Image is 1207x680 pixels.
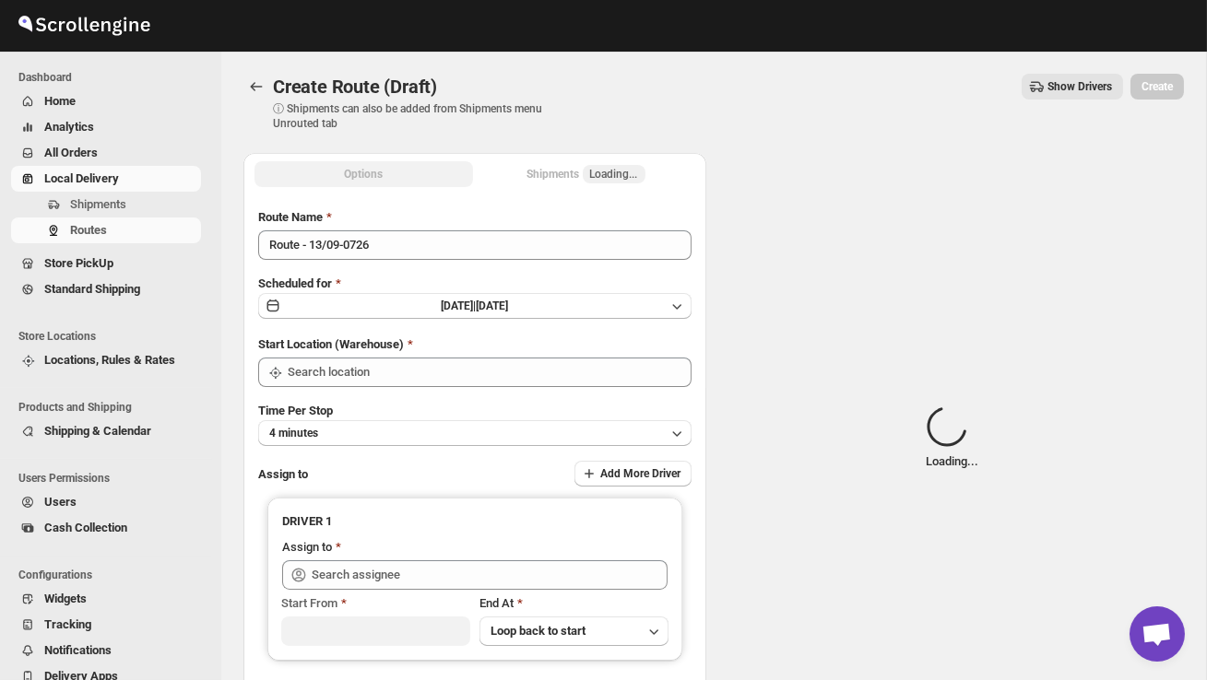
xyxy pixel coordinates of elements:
button: Loop back to start [479,616,669,646]
input: Search location [288,358,692,387]
button: Cash Collection [11,515,201,541]
span: Standard Shipping [44,282,140,296]
span: Locations, Rules & Rates [44,353,175,367]
button: Analytics [11,114,201,140]
button: Shipments [11,192,201,217]
button: Locations, Rules & Rates [11,347,201,373]
div: End At [479,594,669,613]
div: Shipments [527,165,645,183]
button: Routes [11,217,201,243]
input: Search assignee [312,560,668,590]
span: Assign to [258,467,308,481]
button: Tracking [11,612,201,638]
span: 4 minutes [269,426,318,440]
span: Store PickUp [44,256,113,270]
button: 4 minutes [258,420,692,446]
span: Show Drivers [1047,79,1112,94]
span: Configurations [18,568,208,582]
span: Notifications [44,643,112,657]
span: Users [44,495,77,509]
span: Route Name [258,210,323,224]
span: Store Locations [18,329,208,344]
span: Shipping & Calendar [44,424,151,438]
span: Users Permissions [18,471,208,486]
button: Shipping & Calendar [11,418,201,444]
span: [DATE] | [442,299,477,312]
div: Loading... [927,406,979,471]
button: [DATE]|[DATE] [258,293,692,319]
span: [DATE] [477,299,509,312]
button: All Orders [11,140,201,166]
span: Routes [70,223,107,237]
button: Routes [243,74,269,100]
div: Open chat [1130,606,1185,662]
button: Home [11,88,201,114]
button: Show Drivers [1022,74,1123,100]
span: Widgets [44,592,87,605]
span: All Orders [44,146,98,159]
span: Cash Collection [44,521,127,534]
span: Dashboard [18,70,208,85]
span: Scheduled for [258,276,332,290]
h3: DRIVER 1 [282,512,668,531]
span: Analytics [44,120,94,134]
span: Shipments [70,197,126,211]
span: Add More Driver [600,466,680,481]
button: All Route Options [254,161,473,187]
span: Time Per Stop [258,404,333,417]
span: Tracking [44,617,91,631]
button: Widgets [11,586,201,612]
button: Notifications [11,638,201,663]
input: Eg: Bengaluru Route [258,230,692,260]
button: Users [11,489,201,515]
span: Products and Shipping [18,400,208,415]
span: Loop back to start [491,624,586,638]
span: Home [44,94,76,108]
span: Create Route (Draft) [273,76,437,98]
span: Start From [281,596,337,610]
span: Local Delivery [44,171,119,185]
p: ⓘ Shipments can also be added from Shipments menu Unrouted tab [273,101,563,131]
span: Loading... [590,167,638,182]
span: Options [345,167,384,182]
button: Add More Driver [574,461,692,487]
button: Selected Shipments [477,161,695,187]
div: Assign to [282,538,332,557]
span: Start Location (Warehouse) [258,337,404,351]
